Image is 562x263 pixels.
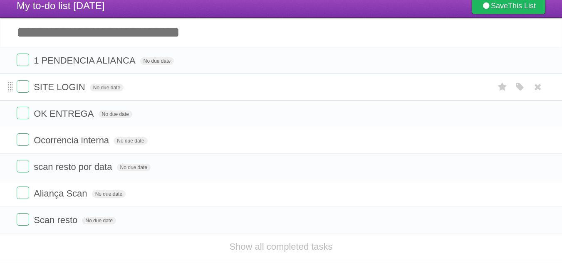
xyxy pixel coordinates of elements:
[117,164,151,171] span: No due date
[90,84,124,91] span: No due date
[140,57,174,65] span: No due date
[99,111,132,118] span: No due date
[34,162,114,172] span: scan resto por data
[34,188,89,199] span: Aliança Scan
[229,241,332,252] a: Show all completed tasks
[508,2,536,10] b: This List
[17,107,29,119] label: Done
[17,213,29,226] label: Done
[495,80,510,94] label: Star task
[17,54,29,66] label: Done
[34,135,111,145] span: Ocorrencia interna
[17,80,29,93] label: Done
[17,160,29,172] label: Done
[92,190,126,198] span: No due date
[82,217,116,224] span: No due date
[114,137,147,145] span: No due date
[17,187,29,199] label: Done
[17,133,29,146] label: Done
[34,215,79,225] span: Scan resto
[34,82,87,92] span: SITE LOGIN
[34,108,96,119] span: OK ENTREGA
[34,55,138,66] span: 1 PENDENCIA ALIANCA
